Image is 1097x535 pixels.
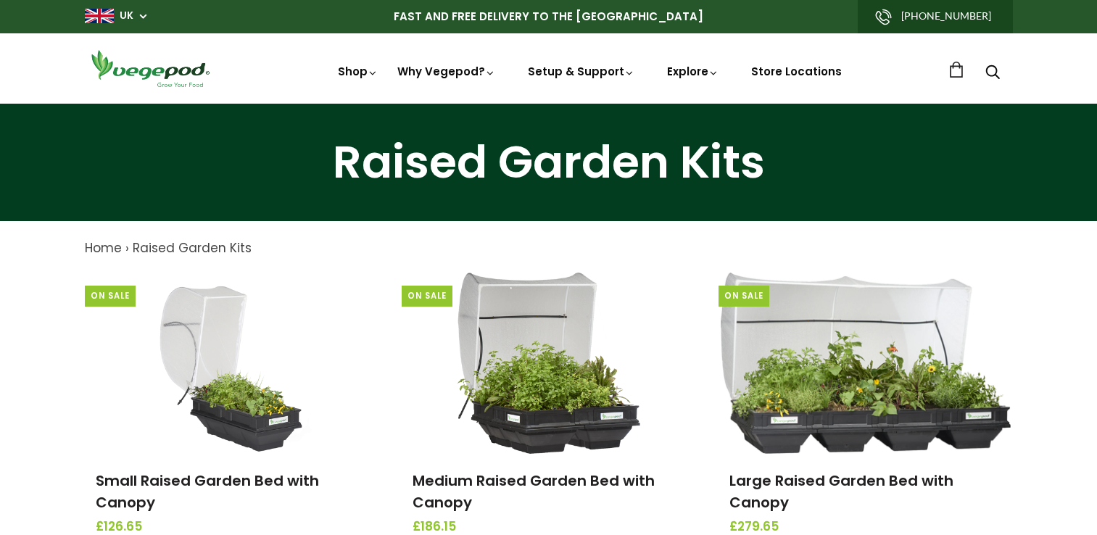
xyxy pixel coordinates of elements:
[96,470,319,513] a: Small Raised Garden Bed with Canopy
[528,64,635,79] a: Setup & Support
[397,64,496,79] a: Why Vegepod?
[85,239,1013,258] nav: breadcrumbs
[751,64,842,79] a: Store Locations
[338,64,378,79] a: Shop
[85,9,114,23] img: gb_large.png
[985,66,1000,81] a: Search
[85,239,122,257] a: Home
[457,273,641,454] img: Medium Raised Garden Bed with Canopy
[85,48,215,89] img: Vegepod
[18,140,1079,185] h1: Raised Garden Kits
[721,273,1011,454] img: Large Raised Garden Bed with Canopy
[667,64,719,79] a: Explore
[145,273,318,454] img: Small Raised Garden Bed with Canopy
[729,470,953,513] a: Large Raised Garden Bed with Canopy
[125,239,129,257] span: ›
[413,470,655,513] a: Medium Raised Garden Bed with Canopy
[133,239,252,257] a: Raised Garden Kits
[120,9,133,23] a: UK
